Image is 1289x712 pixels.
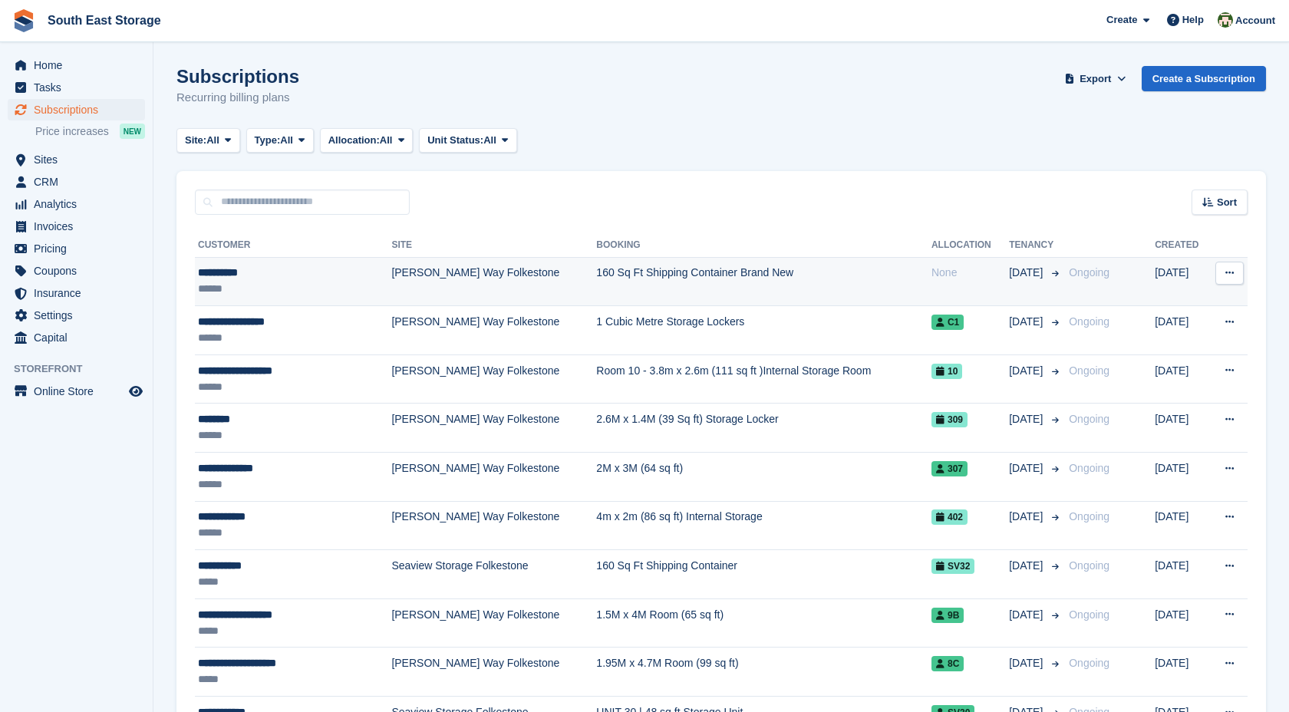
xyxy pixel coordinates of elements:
div: None [931,265,1009,281]
span: Help [1182,12,1204,28]
td: [DATE] [1155,257,1208,306]
td: 1.95M x 4.7M Room (99 sq ft) [596,648,931,697]
span: Sort [1217,195,1237,210]
img: Anna Paskhin [1218,12,1233,28]
button: Type: All [246,128,314,153]
a: Create a Subscription [1142,66,1266,91]
a: menu [8,216,145,237]
td: [PERSON_NAME] Way Folkestone [391,501,596,550]
span: Pricing [34,238,126,259]
a: menu [8,193,145,215]
td: [PERSON_NAME] Way Folkestone [391,598,596,648]
td: Seaview Storage Folkestone [391,550,596,599]
a: menu [8,305,145,326]
span: 9B [931,608,964,623]
a: South East Storage [41,8,167,33]
button: Site: All [176,128,240,153]
td: 1 Cubic Metre Storage Lockers [596,306,931,355]
td: [DATE] [1155,648,1208,697]
span: C1 [931,315,964,330]
span: Ongoing [1069,608,1109,621]
span: All [206,133,219,148]
span: Settings [34,305,126,326]
p: Recurring billing plans [176,89,299,107]
span: Sites [34,149,126,170]
td: [DATE] [1155,354,1208,404]
span: 309 [931,412,968,427]
td: Room 10 - 3.8m x 2.6m (111 sq ft )Internal Storage Room [596,354,931,404]
span: Ongoing [1069,510,1109,522]
span: Ongoing [1069,462,1109,474]
span: [DATE] [1009,607,1046,623]
td: 4m x 2m (86 sq ft) Internal Storage [596,501,931,550]
span: [DATE] [1009,314,1046,330]
span: Ongoing [1069,413,1109,425]
td: 160 Sq Ft Shipping Container Brand New [596,257,931,306]
span: Home [34,54,126,76]
span: 8C [931,656,964,671]
td: [PERSON_NAME] Way Folkestone [391,404,596,453]
td: [PERSON_NAME] Way Folkestone [391,648,596,697]
span: [DATE] [1009,411,1046,427]
a: menu [8,381,145,402]
td: 2M x 3M (64 sq ft) [596,453,931,502]
span: Ongoing [1069,657,1109,669]
span: Ongoing [1069,315,1109,328]
th: Tenancy [1009,233,1063,258]
a: menu [8,54,145,76]
span: Create [1106,12,1137,28]
span: Site: [185,133,206,148]
img: stora-icon-8386f47178a22dfd0bd8f6a31ec36ba5ce8667c1dd55bd0f319d3a0aa187defe.svg [12,9,35,32]
a: menu [8,77,145,98]
span: SV32 [931,559,974,574]
span: CRM [34,171,126,193]
span: Unit Status: [427,133,483,148]
th: Created [1155,233,1208,258]
span: Capital [34,327,126,348]
th: Allocation [931,233,1009,258]
th: Site [391,233,596,258]
span: Allocation: [328,133,380,148]
h1: Subscriptions [176,66,299,87]
span: Export [1080,71,1111,87]
span: Invoices [34,216,126,237]
td: [PERSON_NAME] Way Folkestone [391,257,596,306]
span: All [280,133,293,148]
span: Online Store [34,381,126,402]
td: [DATE] [1155,404,1208,453]
span: Coupons [34,260,126,282]
span: All [483,133,496,148]
span: Ongoing [1069,559,1109,572]
span: Type: [255,133,281,148]
span: 402 [931,509,968,525]
span: 10 [931,364,962,379]
td: 160 Sq Ft Shipping Container [596,550,931,599]
span: [DATE] [1009,558,1046,574]
span: Subscriptions [34,99,126,120]
span: 307 [931,461,968,476]
td: 2.6M x 1.4M (39 Sq ft) Storage Locker [596,404,931,453]
td: [DATE] [1155,550,1208,599]
td: [DATE] [1155,453,1208,502]
a: Preview store [127,382,145,400]
td: [PERSON_NAME] Way Folkestone [391,453,596,502]
button: Unit Status: All [419,128,516,153]
span: Account [1235,13,1275,28]
span: All [380,133,393,148]
span: Storefront [14,361,153,377]
span: [DATE] [1009,363,1046,379]
a: menu [8,149,145,170]
span: [DATE] [1009,509,1046,525]
td: [PERSON_NAME] Way Folkestone [391,354,596,404]
div: NEW [120,124,145,139]
td: [DATE] [1155,598,1208,648]
span: Insurance [34,282,126,304]
td: [DATE] [1155,501,1208,550]
td: 1.5M x 4M Room (65 sq ft) [596,598,931,648]
a: menu [8,99,145,120]
a: menu [8,171,145,193]
span: [DATE] [1009,460,1046,476]
td: [DATE] [1155,306,1208,355]
a: menu [8,260,145,282]
span: Ongoing [1069,364,1109,377]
